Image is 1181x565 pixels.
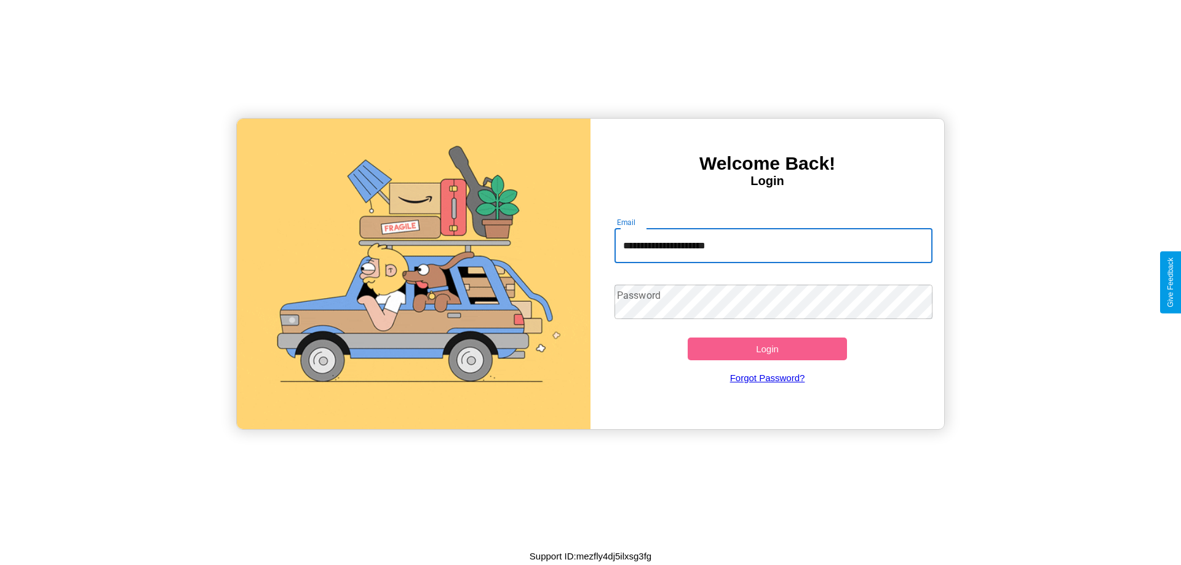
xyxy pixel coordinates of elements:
h3: Welcome Back! [590,153,944,174]
a: Forgot Password? [608,360,927,395]
label: Email [617,217,636,227]
button: Login [688,338,847,360]
h4: Login [590,174,944,188]
p: Support ID: mezfly4dj5ilxsg3fg [530,548,651,564]
img: gif [237,119,590,429]
div: Give Feedback [1166,258,1175,307]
